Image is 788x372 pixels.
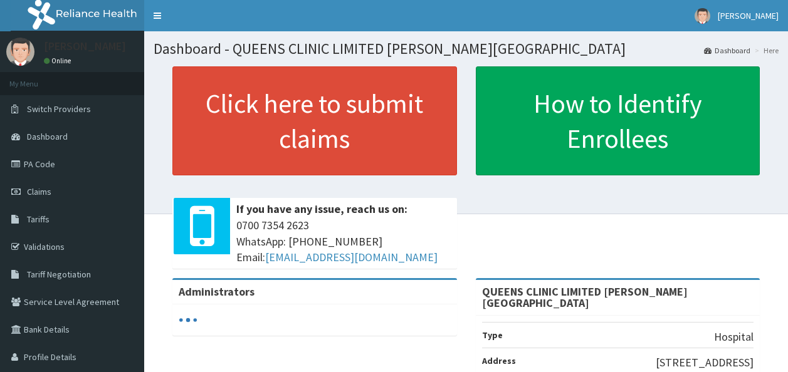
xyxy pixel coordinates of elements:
span: Claims [27,186,51,197]
b: Administrators [179,284,255,299]
a: Dashboard [704,45,750,56]
strong: QUEENS CLINIC LIMITED [PERSON_NAME][GEOGRAPHIC_DATA] [482,284,688,310]
a: [EMAIL_ADDRESS][DOMAIN_NAME] [265,250,438,264]
span: Switch Providers [27,103,91,115]
span: Dashboard [27,131,68,142]
span: 0700 7354 2623 WhatsApp: [PHONE_NUMBER] Email: [236,217,451,266]
img: User Image [695,8,710,24]
li: Here [752,45,779,56]
span: [PERSON_NAME] [718,10,779,21]
b: Type [482,329,503,341]
b: Address [482,355,516,366]
p: Hospital [714,329,754,345]
p: [STREET_ADDRESS] [656,354,754,371]
a: Online [44,56,74,65]
h1: Dashboard - QUEENS CLINIC LIMITED [PERSON_NAME][GEOGRAPHIC_DATA] [154,41,779,57]
a: How to Identify Enrollees [476,66,760,175]
a: Click here to submit claims [172,66,457,175]
b: If you have any issue, reach us on: [236,202,407,216]
span: Tariff Negotiation [27,269,91,280]
svg: audio-loading [179,311,197,329]
p: [PERSON_NAME] [44,41,126,52]
img: User Image [6,38,34,66]
span: Tariffs [27,214,50,225]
